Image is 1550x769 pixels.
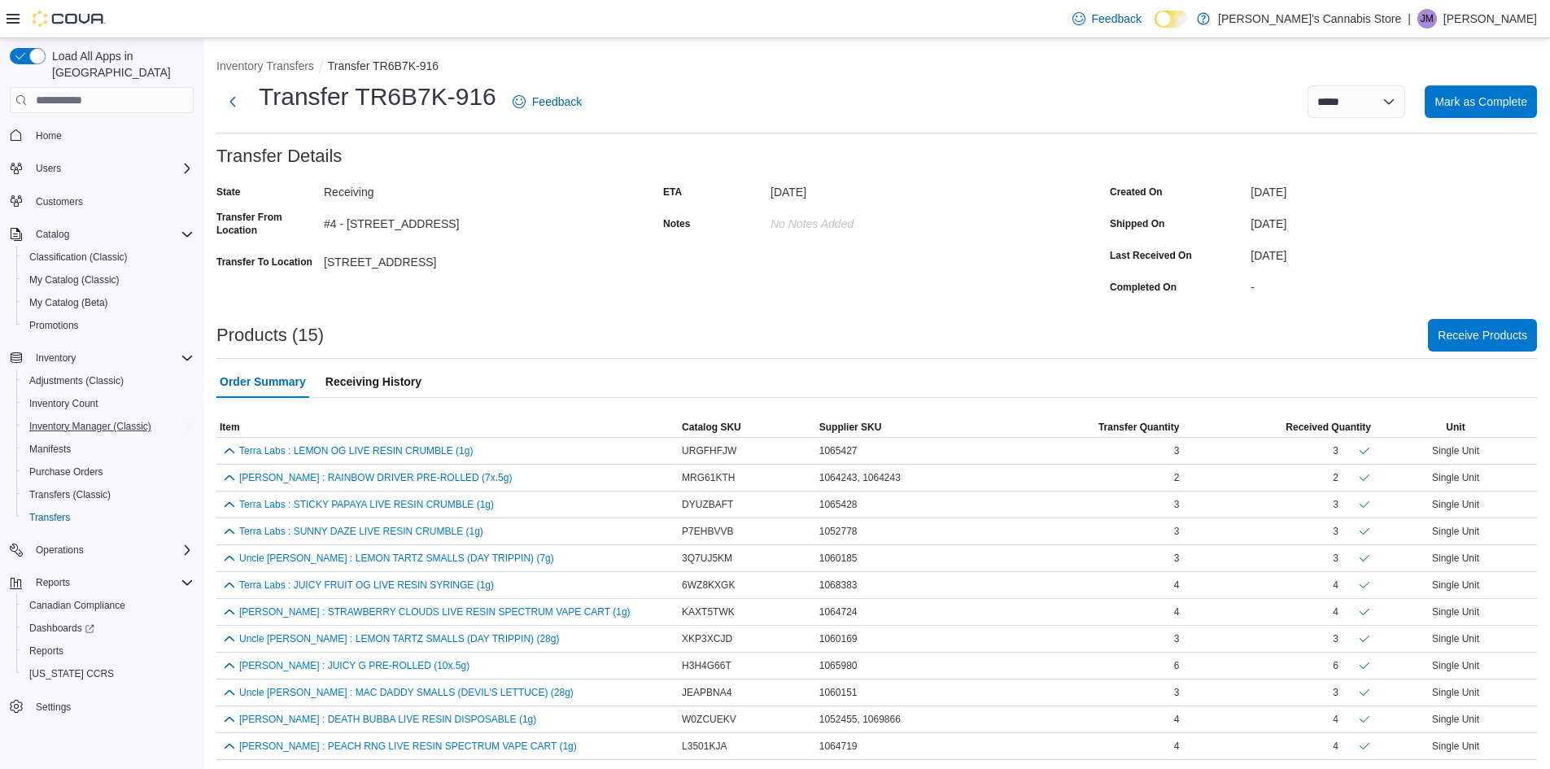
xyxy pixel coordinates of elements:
[23,439,194,459] span: Manifests
[682,740,727,753] span: L3501KJA
[216,326,324,345] h3: Products (15)
[23,394,194,413] span: Inventory Count
[1425,85,1537,118] button: Mark as Complete
[1374,736,1537,756] div: Single Unit
[23,596,194,615] span: Canadian Compliance
[29,540,194,560] span: Operations
[682,605,735,618] span: KAXT5TWK
[36,162,61,175] span: Users
[216,256,312,269] label: Transfer To Location
[29,251,128,264] span: Classification (Classic)
[1333,444,1338,457] div: 3
[819,579,858,592] span: 1068383
[1251,211,1537,230] div: [DATE]
[1374,710,1537,729] div: Single Unit
[29,191,194,212] span: Customers
[16,246,200,269] button: Classification (Classic)
[1443,9,1537,28] p: [PERSON_NAME]
[23,316,194,335] span: Promotions
[1333,632,1338,645] div: 3
[23,462,194,482] span: Purchase Orders
[1110,217,1164,230] label: Shipped On
[1333,525,1338,538] div: 3
[819,632,858,645] span: 1060169
[29,374,124,387] span: Adjustments (Classic)
[1374,495,1537,514] div: Single Unit
[23,641,70,661] a: Reports
[239,472,512,483] button: [PERSON_NAME] : RAINBOW DRIVER PRE-ROLLED (7x.5g)
[33,11,106,27] img: Cova
[1374,629,1537,649] div: Single Unit
[682,579,735,592] span: 6WZ8KXGK
[3,157,200,180] button: Users
[1110,186,1163,199] label: Created On
[1374,683,1537,702] div: Single Unit
[663,186,682,199] label: ETA
[16,640,200,662] button: Reports
[1174,713,1180,726] span: 4
[216,211,317,237] label: Transfer From Location
[216,58,1537,77] nav: An example of EuiBreadcrumbs
[16,392,200,415] button: Inventory Count
[1000,417,1182,437] button: Transfer Quantity
[1428,319,1537,352] button: Receive Products
[1110,281,1177,294] label: Completed On
[29,348,194,368] span: Inventory
[29,348,82,368] button: Inventory
[239,633,559,644] button: Uncle [PERSON_NAME] : LEMON TARTZ SMALLS (DAY TRIPPIN) (28g)
[1374,441,1537,461] div: Single Unit
[216,146,342,166] h3: Transfer Details
[36,129,62,142] span: Home
[16,438,200,461] button: Manifests
[1374,522,1537,541] div: Single Unit
[36,576,70,589] span: Reports
[1374,575,1537,595] div: Single Unit
[1434,94,1527,110] span: Mark as Complete
[3,347,200,369] button: Inventory
[1174,686,1180,699] span: 3
[23,371,194,391] span: Adjustments (Classic)
[29,192,90,212] a: Customers
[682,659,731,672] span: H3H4G66T
[23,664,194,684] span: Washington CCRS
[819,421,882,434] span: Supplier SKU
[29,273,120,286] span: My Catalog (Classic)
[1098,421,1179,434] span: Transfer Quantity
[216,59,314,72] button: Inventory Transfers
[23,293,194,312] span: My Catalog (Beta)
[239,660,469,671] button: [PERSON_NAME] : JUICY G PRE-ROLLED (10x.5g)
[216,417,679,437] button: Item
[663,217,690,230] label: Notes
[29,465,103,478] span: Purchase Orders
[1333,605,1338,618] div: 4
[1174,579,1180,592] span: 4
[819,713,901,726] span: 1052455, 1069866
[1174,740,1180,753] span: 4
[1408,9,1411,28] p: |
[16,415,200,438] button: Inventory Manager (Classic)
[1286,421,1371,434] span: Received Quantity
[1374,656,1537,675] div: Single Unit
[29,511,70,524] span: Transfers
[506,85,588,118] a: Feedback
[36,352,76,365] span: Inventory
[29,319,79,332] span: Promotions
[16,662,200,685] button: [US_STATE] CCRS
[1251,274,1537,294] div: -
[16,594,200,617] button: Canadian Compliance
[819,525,858,538] span: 1052778
[1374,417,1537,437] button: Unit
[532,94,582,110] span: Feedback
[23,485,117,505] a: Transfers (Classic)
[682,686,731,699] span: JEAPBNA4
[23,316,85,335] a: Promotions
[16,461,200,483] button: Purchase Orders
[3,123,200,146] button: Home
[3,223,200,246] button: Catalog
[1374,602,1537,622] div: Single Unit
[259,81,496,113] h1: Transfer TR6B7K-916
[29,159,194,178] span: Users
[1174,444,1180,457] span: 3
[220,365,306,398] span: Order Summary
[36,544,84,557] span: Operations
